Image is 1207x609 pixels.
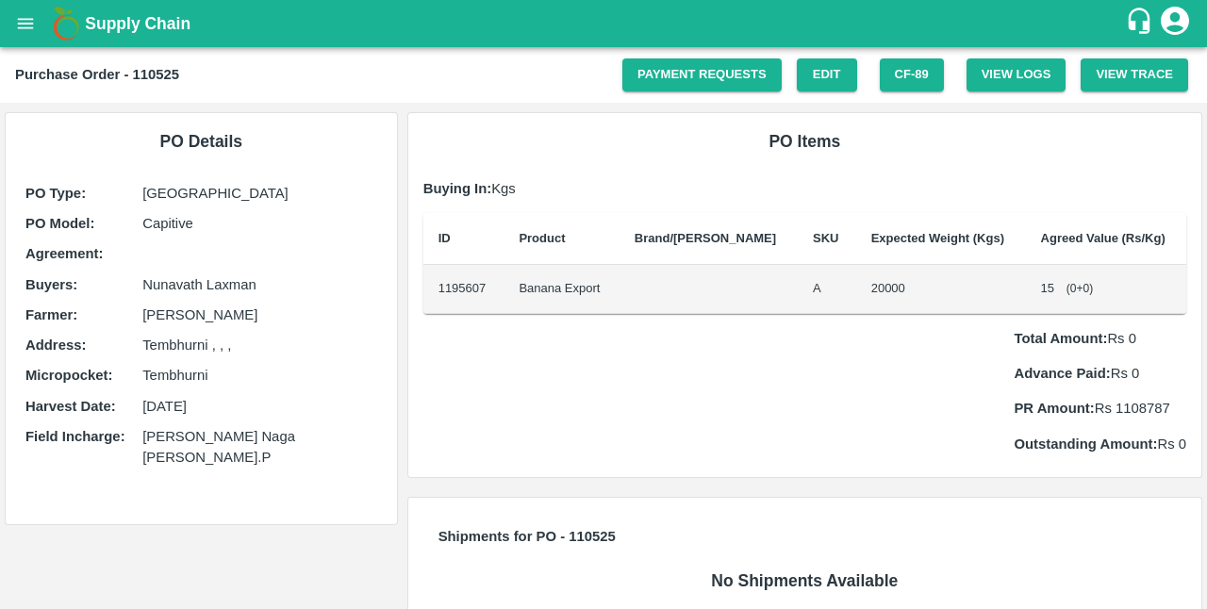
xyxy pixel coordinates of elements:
[142,213,376,234] p: Capitive
[142,335,376,355] p: Tembhurni , , ,
[635,231,776,245] b: Brand/[PERSON_NAME]
[1014,434,1186,454] p: Rs 0
[142,183,376,204] p: [GEOGRAPHIC_DATA]
[813,231,838,245] b: SKU
[1014,331,1107,346] b: Total Amount:
[1014,363,1186,384] p: Rs 0
[423,178,1186,199] p: Kgs
[1014,401,1094,416] b: PR Amount:
[880,58,944,91] button: CF-89
[85,14,190,33] b: Supply Chain
[25,216,94,231] b: PO Model :
[25,399,116,414] b: Harvest Date :
[142,365,376,386] p: Tembhurni
[1066,282,1093,295] span: ( 0 + 0 )
[622,58,782,91] a: Payment Requests
[25,368,112,383] b: Micropocket :
[1041,281,1054,295] span: 15
[438,231,451,245] b: ID
[423,181,492,196] b: Buying In:
[47,5,85,42] img: logo
[798,265,856,314] td: A
[21,128,382,155] h6: PO Details
[1081,58,1188,91] button: View Trace
[1041,231,1166,245] b: Agreed Value (Rs/Kg)
[423,265,504,314] td: 1195607
[423,128,1186,155] h6: PO Items
[85,10,1125,37] a: Supply Chain
[142,304,376,325] p: [PERSON_NAME]
[25,307,77,322] b: Farmer :
[504,265,619,314] td: Banana Export
[15,67,179,82] b: Purchase Order - 110525
[4,2,47,45] button: open drawer
[1014,398,1186,419] p: Rs 1108787
[25,186,86,201] b: PO Type :
[142,396,376,417] p: [DATE]
[1125,7,1158,41] div: customer-support
[967,58,1066,91] button: View Logs
[438,529,616,544] b: Shipments for PO - 110525
[431,568,1179,594] h6: No Shipments Available
[1014,328,1186,349] p: Rs 0
[519,231,565,245] b: Product
[1014,366,1110,381] b: Advance Paid:
[25,277,77,292] b: Buyers :
[142,426,376,469] p: [PERSON_NAME] Naga [PERSON_NAME].P
[1014,436,1157,452] b: Outstanding Amount:
[797,58,857,91] a: Edit
[25,429,125,444] b: Field Incharge :
[25,246,103,261] b: Agreement:
[1158,4,1192,43] div: account of current user
[871,231,1004,245] b: Expected Weight (Kgs)
[25,337,86,353] b: Address :
[856,265,1026,314] td: 20000
[142,274,376,295] p: Nunavath Laxman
